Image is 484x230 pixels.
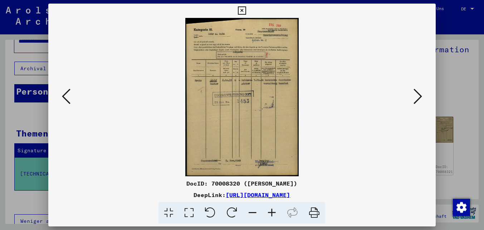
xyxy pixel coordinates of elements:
div: DeepLink: [48,191,435,199]
div: Zustimmung ändern [453,198,470,216]
div: DocID: 70008320 ([PERSON_NAME]) [48,179,435,188]
img: 001.jpg [73,18,411,176]
a: [URL][DOMAIN_NAME] [226,191,290,198]
img: Zustimmung ändern [453,199,470,216]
